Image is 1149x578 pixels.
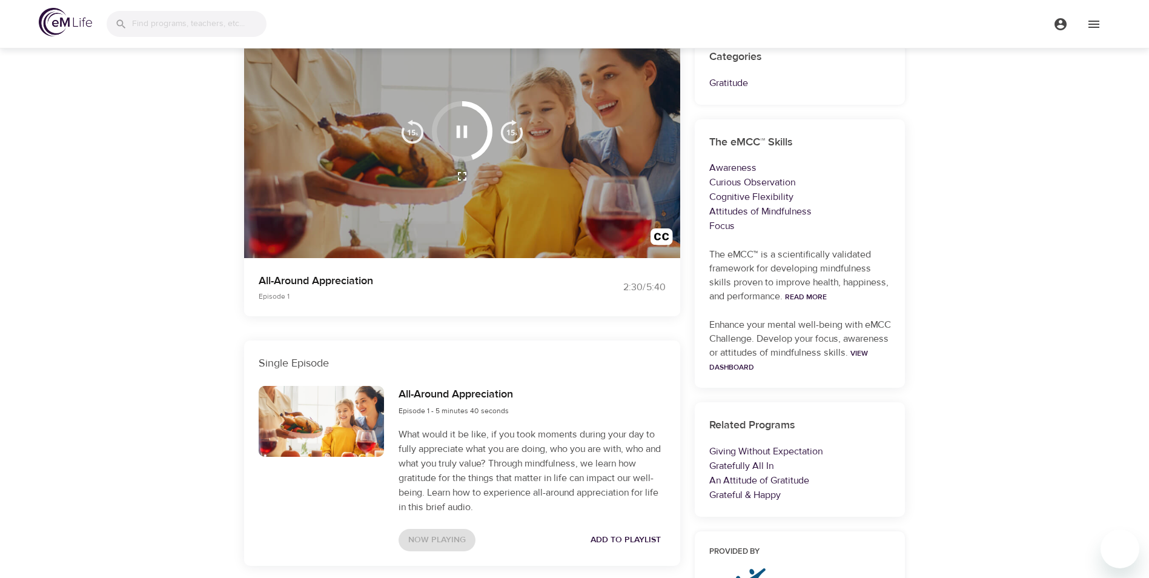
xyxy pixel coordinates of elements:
p: Cognitive Flexibility [709,190,891,204]
a: View Dashboard [709,348,868,372]
p: What would it be like, if you took moments during your day to fully appreciate what you are doing... [399,427,665,514]
p: Enhance your mental well-being with eMCC Challenge. Develop your focus, awareness or attitudes of... [709,318,891,374]
h6: The eMCC™ Skills [709,134,891,151]
button: Transcript/Closed Captions (c) [643,221,680,258]
p: Focus [709,219,891,233]
p: Attitudes of Mindfulness [709,204,891,219]
h6: All-Around Appreciation [399,386,513,404]
span: Add to Playlist [591,533,661,548]
p: Episode 1 [259,291,560,302]
iframe: Button to launch messaging window [1101,530,1139,568]
h6: Provided by [709,546,891,559]
img: 15s_next.svg [500,119,524,144]
button: menu [1044,7,1077,41]
a: An Attitude of Gratitude [709,474,809,487]
a: Grateful & Happy [709,489,781,501]
h6: Related Programs [709,417,891,434]
a: Gratefully All In [709,460,773,472]
h6: Categories [709,48,891,66]
button: menu [1077,7,1110,41]
div: 2:30 / 5:40 [575,281,666,294]
button: Add to Playlist [586,529,666,551]
img: logo [39,8,92,36]
p: Curious Observation [709,175,891,190]
span: Episode 1 - 5 minutes 40 seconds [399,406,509,416]
p: Awareness [709,161,891,175]
p: The eMCC™ is a scientifically validated framework for developing mindfulness skills proven to imp... [709,248,891,304]
a: Read More [785,292,827,302]
a: Giving Without Expectation [709,445,823,457]
p: Gratitude [709,76,891,90]
img: 15s_prev.svg [400,119,425,144]
p: All-Around Appreciation [259,273,560,289]
p: Single Episode [259,355,666,371]
img: open_caption.svg [651,228,673,251]
input: Find programs, teachers, etc... [132,11,267,37]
